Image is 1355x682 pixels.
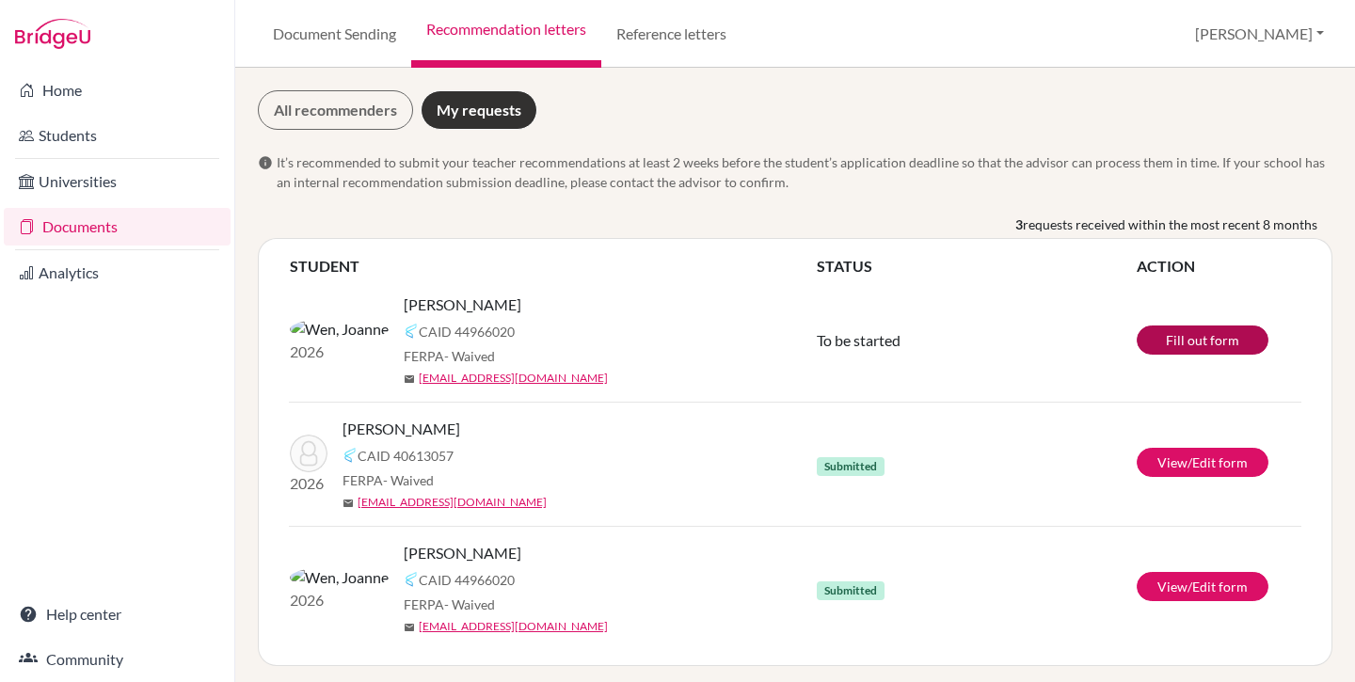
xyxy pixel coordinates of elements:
[4,641,231,678] a: Community
[290,589,389,611] p: 2026
[4,208,231,246] a: Documents
[404,324,419,339] img: Common App logo
[289,254,816,278] th: STUDENT
[404,595,495,614] span: FERPA
[343,448,358,463] img: Common App logo
[358,494,547,511] a: [EMAIL_ADDRESS][DOMAIN_NAME]
[15,19,90,49] img: Bridge-U
[817,331,901,349] span: To be started
[404,542,521,564] span: [PERSON_NAME]
[1136,254,1301,278] th: ACTION
[817,457,885,476] span: Submitted
[419,322,515,341] span: CAID 44966020
[419,370,608,387] a: [EMAIL_ADDRESS][DOMAIN_NAME]
[290,472,327,495] p: 2026
[404,622,415,633] span: mail
[1187,16,1332,52] button: [PERSON_NAME]
[404,346,495,366] span: FERPA
[421,90,537,130] a: My requests
[404,373,415,385] span: mail
[444,348,495,364] span: - Waived
[1137,325,1268,355] a: Fill out form
[419,570,515,590] span: CAID 44966020
[290,318,389,341] img: Wen, Joanne
[258,90,413,130] a: All recommenders
[816,254,1136,278] th: STATUS
[1137,572,1268,601] a: View/Edit form
[258,155,273,170] span: info
[4,163,231,200] a: Universities
[4,595,231,633] a: Help center
[4,71,231,109] a: Home
[1015,214,1023,234] b: 3
[817,581,885,600] span: Submitted
[290,566,389,589] img: Wen, Joanne
[404,293,521,316] span: [PERSON_NAME]
[4,254,231,292] a: Analytics
[343,418,460,440] span: [PERSON_NAME]
[383,472,434,488] span: - Waived
[290,435,327,472] img: Vidal, Ella
[358,446,454,466] span: CAID 40613057
[343,498,354,509] span: mail
[1023,214,1317,234] span: requests received within the most recent 8 months
[444,596,495,612] span: - Waived
[290,341,389,363] p: 2026
[277,152,1332,192] span: It’s recommended to submit your teacher recommendations at least 2 weeks before the student’s app...
[1137,448,1268,477] a: View/Edit form
[419,618,608,635] a: [EMAIL_ADDRESS][DOMAIN_NAME]
[404,572,419,587] img: Common App logo
[4,117,231,154] a: Students
[343,470,434,490] span: FERPA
